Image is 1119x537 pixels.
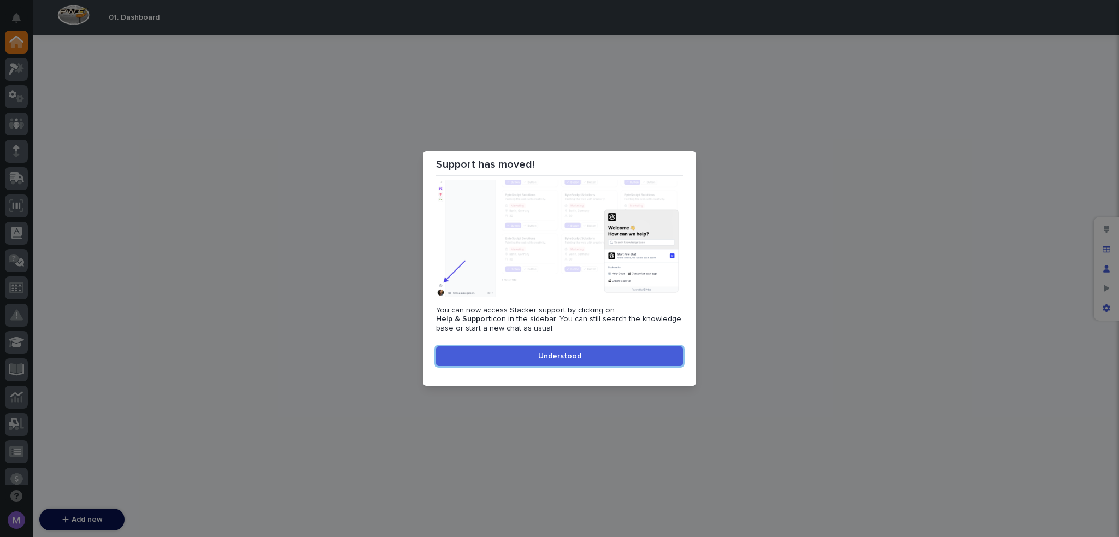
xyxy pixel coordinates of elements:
[436,158,534,171] p: Support has moved!
[538,352,581,360] span: Understood
[436,180,683,333] div: You can now access Stacker support by clicking on icon in the sidebar. You can still search the k...
[436,180,683,297] img: Illustration showing the new Help & Support icon location
[436,315,491,323] strong: Help & Support
[436,346,683,366] button: Understood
